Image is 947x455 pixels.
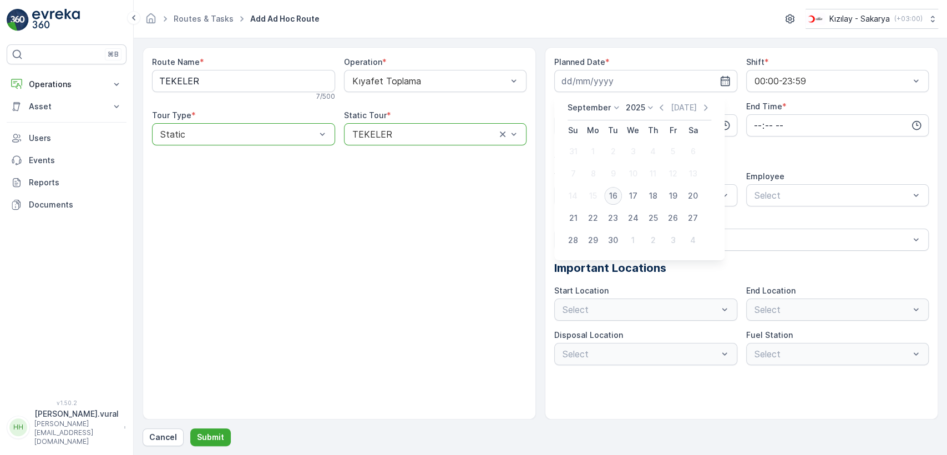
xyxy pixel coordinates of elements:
button: HH[PERSON_NAME].vural[PERSON_NAME][EMAIL_ADDRESS][DOMAIN_NAME] [7,408,126,446]
div: 23 [604,209,622,227]
p: Documents [29,199,122,210]
div: 19 [664,187,682,205]
th: Monday [583,120,603,140]
p: [DATE] [671,102,697,113]
div: 7 [564,165,582,183]
label: Employee [746,171,784,181]
div: 30 [604,231,622,249]
div: 13 [684,165,702,183]
div: 24 [624,209,642,227]
p: Operations [29,79,104,90]
div: 14 [564,187,582,205]
p: Asset [29,101,104,112]
label: Disposal Location [554,330,623,340]
th: Thursday [643,120,663,140]
p: Cancel [149,432,177,443]
p: Important Locations [554,260,929,276]
label: End Location [746,286,796,295]
p: 7 / 500 [316,92,335,101]
th: Sunday [563,120,583,140]
div: 11 [644,165,662,183]
p: Events [29,155,122,166]
p: Kızılay - Sakarya [829,13,890,24]
div: 16 [604,187,622,205]
span: v 1.50.2 [7,400,126,406]
a: Events [7,149,126,171]
label: Static Tour [344,110,387,120]
p: 2025 [626,102,645,113]
div: 25 [644,209,662,227]
input: dd/mm/yyyy [554,70,737,92]
div: 15 [584,187,602,205]
img: k%C4%B1z%C4%B1lay_DTAvauz.png [806,13,825,25]
label: Planned Date [554,57,605,67]
span: Add Ad Hoc Route [248,13,322,24]
p: Submit [197,432,224,443]
a: Users [7,127,126,149]
p: Users [29,133,122,144]
p: September [568,102,611,113]
div: 22 [584,209,602,227]
div: 21 [564,209,582,227]
div: 2 [604,143,622,160]
p: [PERSON_NAME].vural [34,408,119,419]
th: Wednesday [623,120,643,140]
div: 31 [564,143,582,160]
a: Reports [7,171,126,194]
div: HH [9,418,27,436]
button: Cancel [143,428,184,446]
div: 10 [624,165,642,183]
img: logo_light-DOdMpM7g.png [32,9,80,31]
label: Route Name [152,57,200,67]
div: 3 [664,231,682,249]
p: [PERSON_NAME][EMAIL_ADDRESS][DOMAIN_NAME] [34,419,119,446]
button: Submit [190,428,231,446]
th: Saturday [683,120,703,140]
div: 6 [684,143,702,160]
button: Operations [7,73,126,95]
a: Documents [7,194,126,216]
label: End Time [746,102,782,111]
div: 1 [624,231,642,249]
label: Shift [746,57,764,67]
a: Homepage [145,17,157,26]
div: 1 [584,143,602,160]
div: 8 [584,165,602,183]
label: Fuel Station [746,330,793,340]
label: Tour Type [152,110,191,120]
div: 3 [624,143,642,160]
div: 4 [644,143,662,160]
a: Routes & Tasks [174,14,234,23]
p: Reports [29,177,122,188]
p: ⌘B [108,50,119,59]
button: Kızılay - Sakarya(+03:00) [806,9,938,29]
div: 27 [684,209,702,227]
div: 18 [644,187,662,205]
p: ( +03:00 ) [894,14,923,23]
div: 20 [684,187,702,205]
div: 4 [684,231,702,249]
button: Asset [7,95,126,118]
div: 9 [604,165,622,183]
div: 28 [564,231,582,249]
label: Operation [344,57,382,67]
div: 29 [584,231,602,249]
div: 5 [664,143,682,160]
p: Select [754,189,910,202]
p: Select [563,233,909,246]
div: 2 [644,231,662,249]
div: 12 [664,165,682,183]
div: 26 [664,209,682,227]
div: 17 [624,187,642,205]
img: logo [7,9,29,31]
th: Tuesday [603,120,623,140]
th: Friday [663,120,683,140]
label: Start Location [554,286,609,295]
